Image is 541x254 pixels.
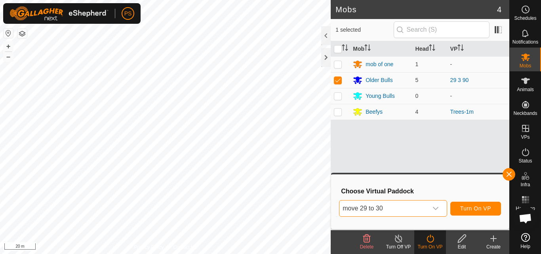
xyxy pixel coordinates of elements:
[513,111,537,116] span: Neckbands
[415,109,419,115] span: 4
[339,201,427,216] span: move 29 to 30
[414,243,446,250] div: Turn On VP
[520,63,531,68] span: Mobs
[518,159,532,163] span: Status
[520,244,530,249] span: Help
[516,206,535,211] span: Heatmap
[521,135,530,139] span: VPs
[447,56,509,72] td: -
[4,52,13,61] button: –
[450,77,469,83] a: 29 3 90
[134,244,164,251] a: Privacy Policy
[450,109,474,115] a: Trees-1m
[510,230,541,252] a: Help
[10,6,109,21] img: Gallagher Logo
[429,46,435,52] p-sorticon: Activate to sort
[366,108,383,116] div: Beefys
[457,46,464,52] p-sorticon: Activate to sort
[517,87,534,92] span: Animals
[335,26,393,34] span: 1 selected
[478,243,509,250] div: Create
[460,205,491,212] span: Turn On VP
[447,88,509,104] td: -
[415,93,419,99] span: 0
[450,202,501,216] button: Turn On VP
[447,41,509,57] th: VP
[415,77,419,83] span: 5
[4,29,13,38] button: Reset Map
[366,60,393,69] div: mob of one
[383,243,414,250] div: Turn Off VP
[520,182,530,187] span: Infra
[335,5,497,14] h2: Mobs
[17,29,27,38] button: Map Layers
[514,206,537,230] div: Open chat
[366,76,392,84] div: Older Bulls
[366,92,394,100] div: Young Bulls
[497,4,501,15] span: 4
[394,21,490,38] input: Search (S)
[512,40,538,44] span: Notifications
[341,187,501,195] h3: Choose Virtual Paddock
[173,244,196,251] a: Contact Us
[124,10,132,18] span: PS
[446,243,478,250] div: Edit
[342,46,348,52] p-sorticon: Activate to sort
[364,46,371,52] p-sorticon: Activate to sort
[350,41,412,57] th: Mob
[4,42,13,51] button: +
[412,41,447,57] th: Head
[514,16,536,21] span: Schedules
[360,244,374,250] span: Delete
[415,61,419,67] span: 1
[428,201,444,216] div: dropdown trigger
